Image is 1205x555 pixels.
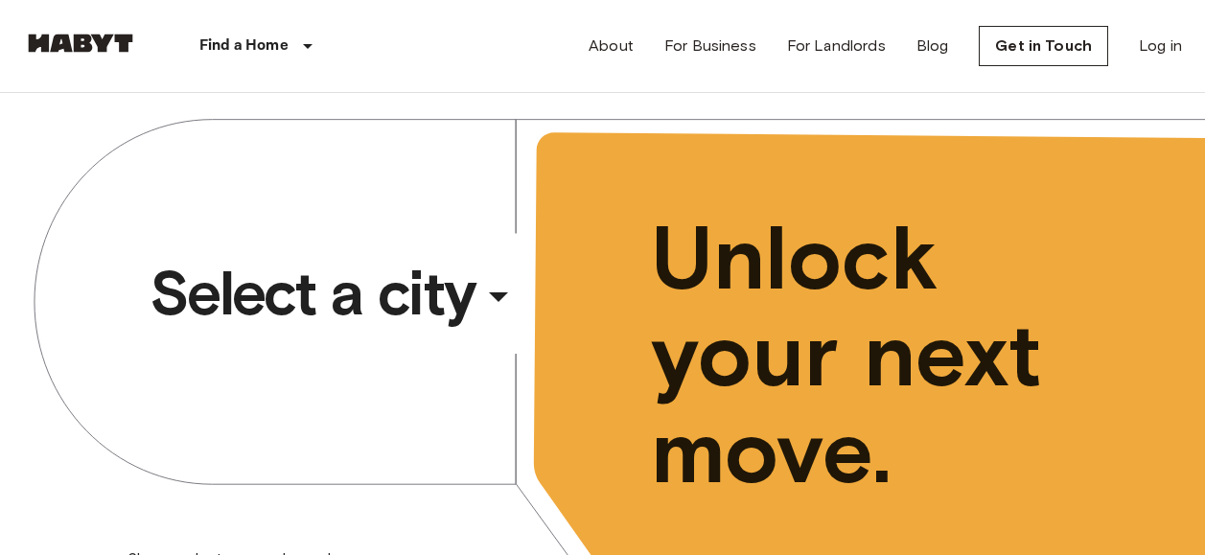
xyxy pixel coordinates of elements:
a: Get in Touch [979,26,1108,66]
a: Log in [1139,35,1182,58]
img: Habyt [23,34,138,53]
a: For Business [664,35,756,58]
a: Blog [916,35,949,58]
a: For Landlords [787,35,886,58]
button: Select a city [142,249,529,337]
a: About [589,35,634,58]
span: Unlock your next move. [651,210,1133,501]
p: Find a Home [199,35,289,58]
span: Select a city [150,255,475,332]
